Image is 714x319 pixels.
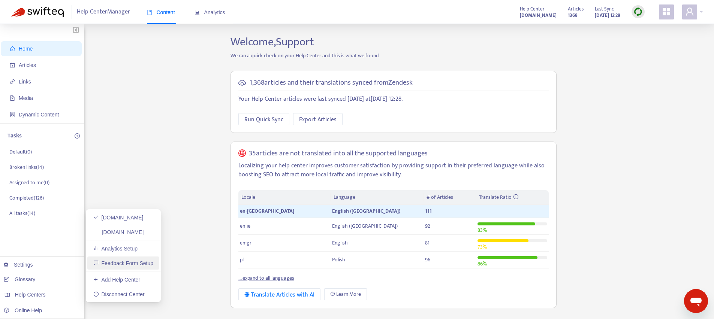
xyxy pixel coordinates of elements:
[240,207,294,215] span: en-[GEOGRAPHIC_DATA]
[9,148,32,156] p: Default ( 0 )
[9,163,44,171] p: Broken links ( 14 )
[10,46,15,51] span: home
[77,5,130,19] span: Help Center Manager
[93,277,140,283] a: Add Help Center
[240,222,250,230] span: en-ie
[479,193,546,201] div: Translate Ratio
[238,190,331,205] th: Locale
[244,115,283,124] span: Run Quick Sync
[10,112,15,117] span: container
[93,291,145,297] a: Disconnect Center
[425,222,430,230] span: 92
[195,10,200,15] span: area-chart
[424,190,476,205] th: # of Articles
[238,113,289,125] button: Run Quick Sync
[4,262,33,268] a: Settings
[19,62,36,68] span: Articles
[685,7,694,16] span: user
[684,289,708,313] iframe: Button to launch messaging window
[9,194,44,202] p: Completed ( 126 )
[10,95,15,101] span: file-image
[15,292,46,298] span: Help Centers
[299,115,337,124] span: Export Articles
[238,149,246,158] span: global
[332,222,398,230] span: English ([GEOGRAPHIC_DATA])
[568,11,578,19] strong: 1368
[332,207,400,215] span: English ([GEOGRAPHIC_DATA])
[249,149,428,158] h5: 35 articles are not translated into all the supported languages
[9,179,49,186] p: Assigned to me ( 0 )
[332,255,345,264] span: Polish
[324,288,367,300] a: Learn More
[293,113,343,125] button: Export Articles
[10,79,15,84] span: link
[93,229,144,235] a: [DOMAIN_NAME]
[238,79,246,86] span: cloud-sync
[250,79,413,87] h5: 1,368 articles and their translations synced from Zendesk
[425,239,430,247] span: 81
[19,112,59,118] span: Dynamic Content
[93,215,144,221] a: [DOMAIN_NAME]
[19,46,33,52] span: Home
[477,226,487,234] span: 83 %
[147,10,152,15] span: book
[19,95,33,101] span: Media
[240,255,244,264] span: pl
[425,255,430,264] span: 96
[10,63,15,68] span: account-book
[336,290,361,298] span: Learn More
[231,33,314,51] span: Welcome, Support
[633,7,643,16] img: sync.dc5367851b00ba804db3.png
[238,161,549,179] p: Localizing your help center improves customer satisfaction by providing support in their preferre...
[238,288,320,300] button: Translate Articles with AI
[568,5,584,13] span: Articles
[332,239,348,247] span: English
[595,11,620,19] strong: [DATE] 12:28
[11,7,64,17] img: Swifteq
[4,276,35,282] a: Glossary
[4,307,42,313] a: Online Help
[595,5,614,13] span: Last Sync
[240,239,251,247] span: en-gr
[520,11,557,19] a: [DOMAIN_NAME]
[7,131,22,140] p: Tasks
[520,5,545,13] span: Help Center
[244,290,314,300] div: Translate Articles with AI
[19,79,31,85] span: Links
[93,260,153,266] a: Feedback Form Setup
[425,207,432,215] span: 111
[195,9,225,15] span: Analytics
[75,133,80,139] span: plus-circle
[147,9,175,15] span: Content
[238,95,549,104] p: Your Help Center articles were last synced [DATE] at [DATE] 12:28 .
[9,209,35,217] p: All tasks ( 14 )
[93,246,138,252] a: Analytics Setup
[225,52,562,60] p: We ran a quick check on your Help Center and this is what we found
[238,274,294,282] a: ... expand to all languages
[477,243,487,251] span: 73 %
[662,7,671,16] span: appstore
[477,259,487,268] span: 86 %
[331,190,424,205] th: Language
